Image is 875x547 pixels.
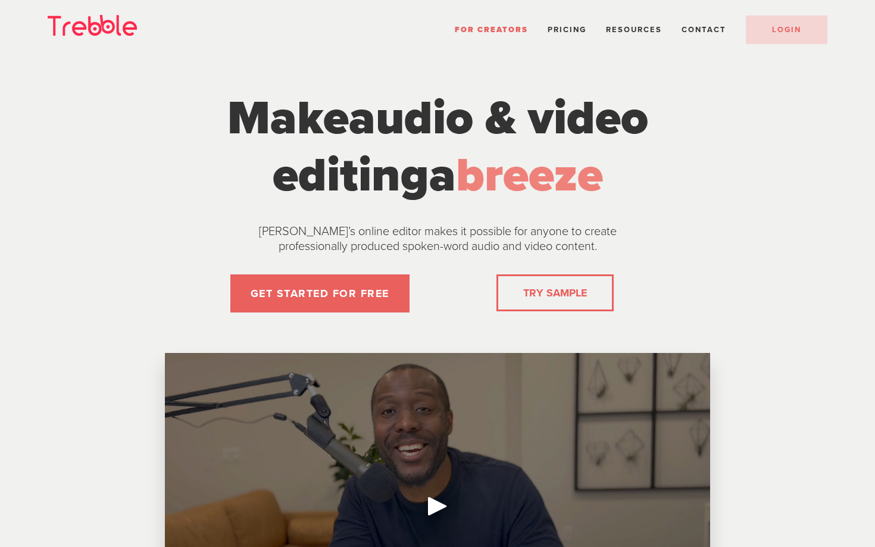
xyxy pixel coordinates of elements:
img: Trebble [48,15,137,36]
a: Pricing [548,25,586,35]
span: LOGIN [772,25,801,35]
a: GET STARTED FOR FREE [230,274,410,312]
a: For Creators [455,25,528,35]
span: Resources [606,25,662,35]
span: editing [273,147,429,204]
div: Play [423,492,452,520]
span: breeze [456,147,603,204]
a: LOGIN [746,15,827,44]
span: audio & video [349,90,648,147]
h1: Make a [214,90,661,204]
a: Contact [682,25,726,35]
p: [PERSON_NAME]’s online editor makes it possible for anyone to create professionally produced spok... [229,224,646,254]
a: TRY SAMPLE [518,281,592,305]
